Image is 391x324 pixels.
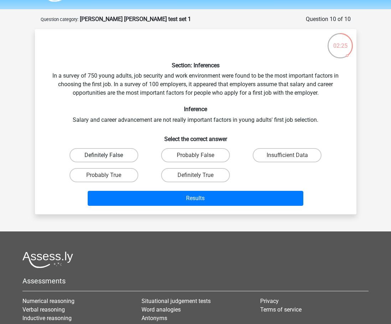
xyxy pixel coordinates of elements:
[46,106,345,113] h6: Inference
[70,148,138,162] label: Definitely False
[41,17,78,22] small: Question category:
[260,306,302,313] a: Terms of service
[88,191,303,206] button: Results
[260,298,279,304] a: Privacy
[161,168,230,182] label: Definitely True
[142,298,211,304] a: Situational judgement tests
[22,251,73,268] img: Assessly logo
[22,277,369,285] h5: Assessments
[22,306,65,313] a: Verbal reasoning
[70,168,138,182] label: Probably True
[46,62,345,69] h6: Section: Inferences
[38,35,354,209] div: In a survey of 750 young adults, job security and work environment were found to be the most impo...
[22,298,74,304] a: Numerical reasoning
[306,15,351,23] div: Question 10 of 10
[22,315,72,322] a: Inductive reasoning
[142,315,167,322] a: Antonyms
[142,306,181,313] a: Word analogies
[46,130,345,142] h6: Select the correct answer
[253,148,321,162] label: Insufficient Data
[80,16,191,22] strong: [PERSON_NAME] [PERSON_NAME] test set 1
[161,148,230,162] label: Probably False
[327,32,354,50] div: 02:25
